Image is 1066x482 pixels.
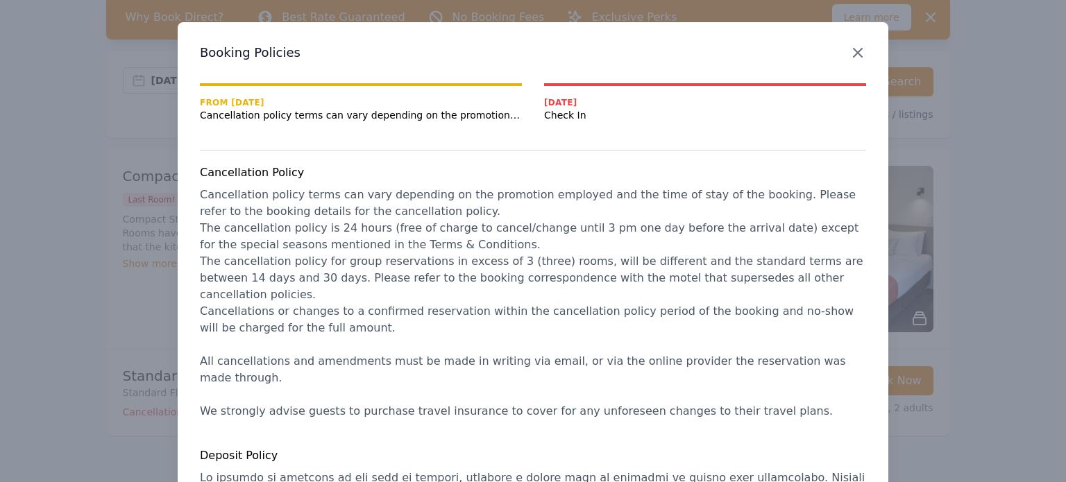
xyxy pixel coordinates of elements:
[544,108,866,122] span: Check In
[200,447,866,464] h4: Deposit Policy
[200,164,866,181] h4: Cancellation Policy
[200,188,867,418] span: Cancellation policy terms can vary depending on the promotion employed and the time of stay of th...
[200,97,522,108] span: From [DATE]
[544,97,866,108] span: [DATE]
[200,83,866,122] nav: Progress mt-20
[200,108,522,122] span: Cancellation policy terms can vary depending on the promotion employed and the time of stay of th...
[200,44,866,61] h3: Booking Policies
